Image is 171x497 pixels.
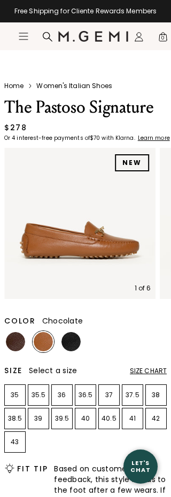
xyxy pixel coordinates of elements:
p: 42 [146,414,166,423]
h1: The Pastoso Signature [4,97,170,118]
span: 0 [158,34,168,44]
h2: Size [4,366,22,375]
div: 1 of 6 [135,284,151,293]
p: 39.5 [52,414,72,423]
p: 35 [5,391,25,399]
klarna-placement-style-amount: $70 [90,134,100,142]
a: Home [4,82,24,90]
div: $278 [4,122,27,133]
p: 39 [28,414,49,423]
p: 36 [52,391,72,399]
div: Size Chart [130,367,167,375]
klarna-placement-style-cta: Learn more [138,134,170,142]
button: Open site menu [18,31,29,42]
span: Chocolate [42,315,83,326]
img: Chocolate [6,332,25,351]
span: Select a size [29,365,77,376]
a: Learn more [137,135,170,141]
p: 40.5 [99,414,119,423]
h2: Fit Tip [17,464,48,473]
img: Black [61,332,81,351]
h2: Color [4,317,36,325]
p: 40 [75,414,96,423]
p: 37 [99,391,119,399]
p: 36.5 [75,391,96,399]
img: The Pastoso Signature [4,148,156,299]
p: 37.5 [122,391,143,399]
p: 41 [122,414,143,423]
klarna-placement-style-body: with Klarna [102,134,136,142]
p: 38 [146,391,166,399]
div: NEW [115,154,149,171]
p: 38.5 [5,414,25,423]
p: 43 [5,438,25,446]
p: 35.5 [28,391,49,399]
div: Let's Chat [123,460,158,473]
img: Tan [34,332,53,351]
img: M.Gemi [58,31,128,42]
klarna-placement-style-body: Or 4 interest-free payments of [4,134,90,142]
a: Women's Italian Shoes [36,82,112,90]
